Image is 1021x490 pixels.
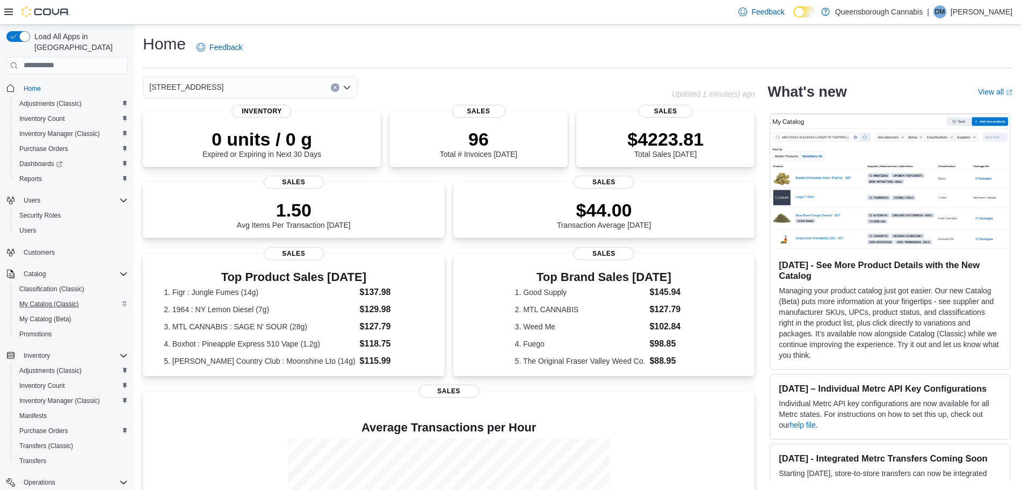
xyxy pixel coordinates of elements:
[15,313,128,326] span: My Catalog (Beta)
[19,226,36,235] span: Users
[19,194,45,207] button: Users
[164,356,355,366] dt: 5. [PERSON_NAME] Country Club : Moonshine Lto (14g)
[11,111,132,126] button: Inventory Count
[30,31,128,53] span: Load All Apps in [GEOGRAPHIC_DATA]
[15,439,128,452] span: Transfers (Classic)
[2,475,132,490] button: Operations
[649,337,693,350] dd: $98.85
[11,96,132,111] button: Adjustments (Classic)
[2,193,132,208] button: Users
[15,157,67,170] a: Dashboards
[24,351,50,360] span: Inventory
[1006,89,1012,96] svg: External link
[452,105,505,118] span: Sales
[19,246,128,259] span: Customers
[19,129,100,138] span: Inventory Manager (Classic)
[515,338,646,349] dt: 4. Fuego
[557,199,651,221] p: $44.00
[143,33,186,55] h1: Home
[978,88,1012,96] a: View allExternal link
[360,355,424,367] dd: $115.99
[11,126,132,141] button: Inventory Manager (Classic)
[15,394,128,407] span: Inventory Manager (Classic)
[2,266,132,282] button: Catalog
[19,268,50,280] button: Catalog
[11,438,132,453] button: Transfers (Classic)
[19,145,68,153] span: Purchase Orders
[15,455,50,467] a: Transfers
[164,271,423,284] h3: Top Product Sales [DATE]
[360,320,424,333] dd: $127.79
[11,363,132,378] button: Adjustments (Classic)
[19,285,84,293] span: Classification (Classic)
[779,453,1001,464] h3: [DATE] - Integrated Metrc Transfers Coming Soon
[237,199,351,229] div: Avg Items Per Transaction [DATE]
[11,408,132,423] button: Manifests
[164,338,355,349] dt: 4. Boxhot : Pineapple Express 510 Vape (1.2g)
[15,298,128,311] span: My Catalog (Classic)
[24,270,46,278] span: Catalog
[11,453,132,469] button: Transfers
[574,176,634,189] span: Sales
[933,5,946,18] div: Denise Meng
[11,297,132,312] button: My Catalog (Classic)
[19,442,73,450] span: Transfers (Classic)
[19,300,79,308] span: My Catalog (Classic)
[19,412,47,420] span: Manifests
[19,330,52,338] span: Promotions
[231,105,292,118] span: Inventory
[440,128,517,158] div: Total # Invoices [DATE]
[19,397,100,405] span: Inventory Manager (Classic)
[15,379,128,392] span: Inventory Count
[15,394,104,407] a: Inventory Manager (Classic)
[19,349,128,362] span: Inventory
[19,160,62,168] span: Dashboards
[164,287,355,298] dt: 1. Figr : Jungle Fumes (14g)
[15,209,65,222] a: Security Roles
[19,476,128,489] span: Operations
[15,172,128,185] span: Reports
[15,409,128,422] span: Manifests
[19,349,54,362] button: Inventory
[15,224,40,237] a: Users
[209,42,242,53] span: Feedback
[11,423,132,438] button: Purchase Orders
[927,5,929,18] p: |
[237,199,351,221] p: 1.50
[360,337,424,350] dd: $118.75
[15,283,128,296] span: Classification (Classic)
[24,196,40,205] span: Users
[2,348,132,363] button: Inventory
[15,313,76,326] a: My Catalog (Beta)
[15,298,83,311] a: My Catalog (Classic)
[15,209,128,222] span: Security Roles
[557,199,651,229] div: Transaction Average [DATE]
[11,393,132,408] button: Inventory Manager (Classic)
[15,112,69,125] a: Inventory Count
[15,142,128,155] span: Purchase Orders
[419,385,479,398] span: Sales
[751,6,784,17] span: Feedback
[24,84,41,93] span: Home
[19,82,128,95] span: Home
[515,304,646,315] dt: 2. MTL CANNABIS
[11,141,132,156] button: Purchase Orders
[734,1,788,23] a: Feedback
[779,285,1001,361] p: Managing your product catalog just got easier. Our new Catalog (Beta) puts more information at yo...
[192,37,247,58] a: Feedback
[19,268,128,280] span: Catalog
[11,378,132,393] button: Inventory Count
[11,223,132,238] button: Users
[19,175,42,183] span: Reports
[639,105,692,118] span: Sales
[19,315,71,323] span: My Catalog (Beta)
[440,128,517,150] p: 96
[149,81,223,93] span: [STREET_ADDRESS]
[15,424,128,437] span: Purchase Orders
[11,327,132,342] button: Promotions
[779,383,1001,394] h3: [DATE] – Individual Metrc API Key Configurations
[19,211,61,220] span: Security Roles
[649,355,693,367] dd: $88.95
[19,114,65,123] span: Inventory Count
